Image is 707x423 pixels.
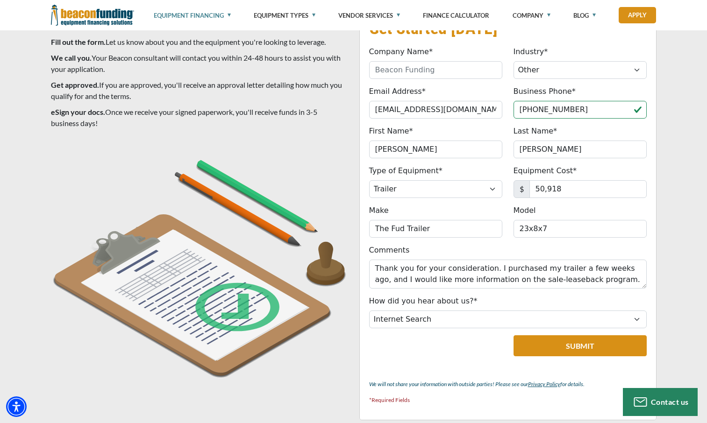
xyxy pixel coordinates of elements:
[369,245,410,256] label: Comments
[514,180,530,198] span: $
[51,36,348,48] p: Let us know about you and the equipment you're looking to leverage.
[514,335,647,356] button: Submit
[369,46,433,57] label: Company Name*
[51,106,348,129] p: Once we receive your signed paperwork, you'll receive funds in 3-5 business days!
[529,180,647,198] input: 50,000
[514,101,647,119] input: (555) 555-5555
[369,126,413,137] label: First Name*
[514,165,577,176] label: Equipment Cost*
[51,53,92,62] strong: We call you.
[51,107,105,116] strong: eSign your docs.
[369,165,443,176] label: Type of Equipment*
[51,80,99,89] strong: Get approved.
[51,149,348,378] img: man applying on form
[369,205,389,216] label: Make
[6,396,27,417] div: Accessibility Menu
[51,79,348,102] p: If you are approved, you'll receive an approval letter detailing how much you qualify for and the...
[369,101,502,119] input: jdoe@gmail.com
[369,86,426,97] label: Email Address*
[369,61,502,79] input: Beacon Funding
[514,126,557,137] label: Last Name*
[514,205,536,216] label: Model
[514,141,647,158] input: Doe
[651,397,689,406] span: Contact us
[369,379,647,390] p: We will not share your information with outside parties! Please see our for details.
[369,141,502,158] input: John
[369,296,478,307] label: How did you hear about us?*
[51,37,106,46] strong: Fill out the form.
[514,46,548,57] label: Industry*
[619,7,656,23] a: Apply
[528,381,560,388] a: Privacy Policy
[623,388,698,416] button: Contact us
[514,86,576,97] label: Business Phone*
[369,335,483,364] iframe: reCAPTCHA
[51,52,348,75] p: Your Beacon consultant will contact you within 24-48 hours to assist you with your application.
[369,395,647,406] p: *Required Fields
